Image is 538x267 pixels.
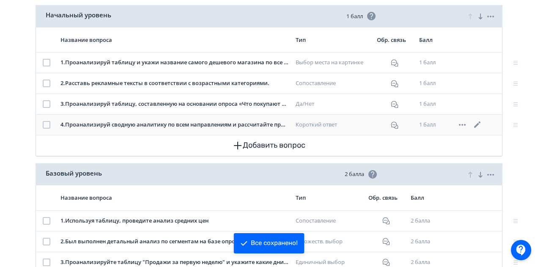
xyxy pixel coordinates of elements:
div: 3 . Проанализируй таблицу, составленную на основании опроса «Что покупают подростки?», и определи... [60,100,289,108]
div: 1 . Проанализируй таблицу и укажи название самого дешевого магазина по все показателям. [60,58,289,67]
div: Тип [296,194,362,201]
div: Все сохранено! [251,239,298,248]
div: 4 . Проанализируй сводную аналитику по всем направлениям и рассчитайте прибыль на единицу товара ... [60,121,289,129]
div: 1 балл [419,121,450,129]
div: 1 балл [419,100,450,108]
div: 2 . Был выполнен детальный анализ по сегментам на базе опроса "Что покупают подростки?". Определи... [60,237,289,246]
div: Название вопроса [60,194,289,201]
div: 2 балла [411,258,442,267]
div: Обр. связь [377,36,412,44]
div: 3 . Проанализируйте таблицу "Продажи за первую неделю" и укажите какие дни недели самые продажные? [60,258,289,267]
div: Выбор места на картинке [296,58,370,67]
div: Балл [411,194,442,201]
div: 2 балла [411,217,442,225]
span: 2 балла [345,169,378,179]
div: 2 . Расставь рекламные тексты в соответствии с возрастными категориями. [60,79,289,88]
div: 1 . Используя таблицу, проведите анализ средних цен [60,217,289,225]
span: Начальный уровень [46,10,111,20]
div: Множеств. выбор [296,237,362,246]
button: Добавить вопрос [43,135,495,156]
div: Балл [419,36,450,44]
div: 1 балл [419,79,450,88]
div: Единичный выбор [296,258,362,267]
div: Сопоставление [296,217,362,225]
div: Тип [296,36,370,44]
div: 2 балла [411,237,442,246]
div: Да/Нет [296,100,370,108]
div: Сопоставление [296,79,370,88]
div: Обр. связь [368,194,404,201]
span: 1 балл [346,11,376,21]
div: 1 балл [419,58,450,67]
div: Короткий ответ [296,121,370,129]
span: Базовый уровень [46,168,102,178]
div: Название вопроса [60,36,289,44]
